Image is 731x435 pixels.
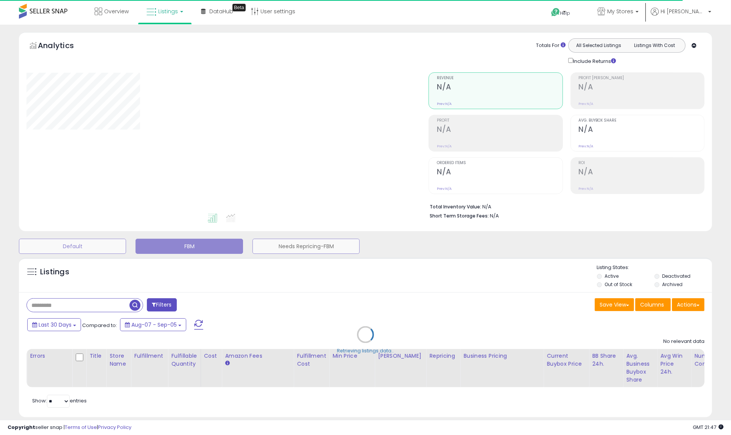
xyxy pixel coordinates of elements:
[579,167,704,178] h2: N/A
[545,2,585,25] a: Help
[607,8,633,15] span: My Stores
[437,167,562,178] h2: N/A
[430,203,481,210] b: Total Inventory Value:
[551,8,560,17] i: Get Help
[437,186,452,191] small: Prev: N/A
[252,239,360,254] button: Needs Repricing-FBM
[437,161,562,165] span: Ordered Items
[430,202,699,211] li: N/A
[579,161,704,165] span: ROI
[136,239,243,254] button: FBM
[579,125,704,135] h2: N/A
[430,213,489,219] b: Short Term Storage Fees:
[693,424,723,431] span: 2025-10-6 21:47 GMT
[437,144,452,149] small: Prev: N/A
[627,41,683,50] button: Listings With Cost
[661,8,706,15] span: Hi [PERSON_NAME]
[563,56,625,65] div: Include Returns
[98,424,131,431] a: Privacy Policy
[209,8,233,15] span: DataHub
[337,348,394,355] div: Retrieving listings data..
[437,102,452,106] small: Prev: N/A
[579,144,594,149] small: Prev: N/A
[579,83,704,93] h2: N/A
[570,41,627,50] button: All Selected Listings
[8,424,131,431] div: seller snap | |
[437,119,562,123] span: Profit
[104,8,129,15] span: Overview
[437,83,562,93] h2: N/A
[651,8,711,25] a: Hi [PERSON_NAME]
[579,102,594,106] small: Prev: N/A
[560,10,570,16] span: Help
[232,4,246,11] div: Tooltip anchor
[579,186,594,191] small: Prev: N/A
[437,125,562,135] h2: N/A
[19,239,126,254] button: Default
[158,8,178,15] span: Listings
[536,42,566,49] div: Totals For
[490,212,499,219] span: N/A
[579,76,704,80] span: Profit [PERSON_NAME]
[579,119,704,123] span: Avg. Buybox Share
[38,40,89,53] h5: Analytics
[8,424,35,431] strong: Copyright
[437,76,562,80] span: Revenue
[65,424,97,431] a: Terms of Use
